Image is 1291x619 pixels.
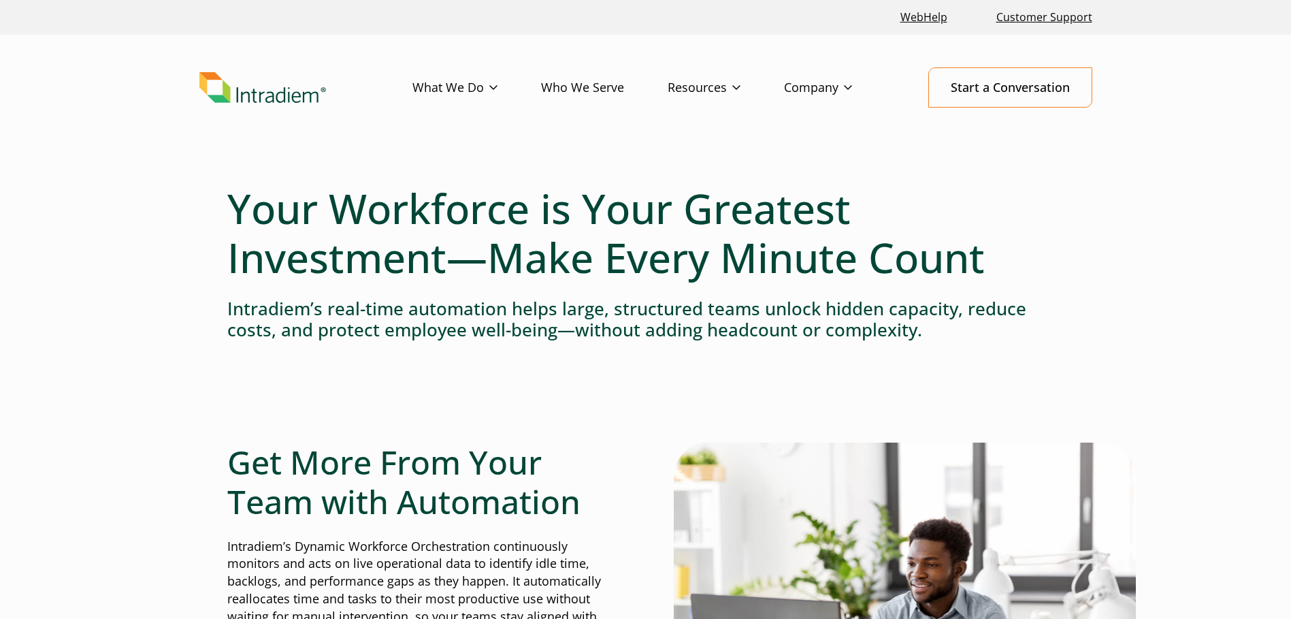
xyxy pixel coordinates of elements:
[227,298,1064,340] h4: Intradiem’s real-time automation helps large, structured teams unlock hidden capacity, reduce cos...
[199,72,412,104] a: Link to homepage of Intradiem
[541,68,668,108] a: Who We Serve
[668,68,784,108] a: Resources
[928,67,1092,108] a: Start a Conversation
[227,443,618,521] h2: Get More From Your Team with Automation
[895,3,953,32] a: Link opens in a new window
[199,72,326,104] img: Intradiem
[784,68,896,108] a: Company
[412,68,541,108] a: What We Do
[227,184,1064,282] h1: Your Workforce is Your Greatest Investment—Make Every Minute Count
[991,3,1098,32] a: Customer Support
